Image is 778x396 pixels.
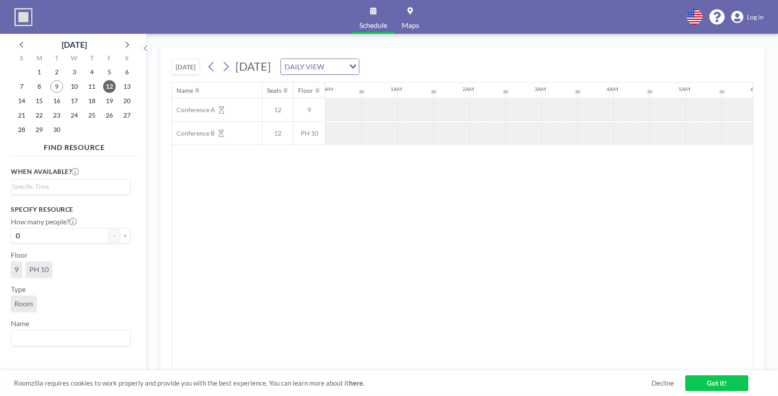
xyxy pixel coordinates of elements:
[262,129,293,137] span: 12
[109,228,120,243] button: -
[103,95,116,107] span: Friday, September 19, 2025
[235,59,271,73] span: [DATE]
[294,106,325,114] span: 9
[11,180,130,193] div: Search for option
[651,379,674,387] a: Decline
[11,285,26,294] label: Type
[31,53,48,65] div: M
[11,139,138,152] h4: FIND RESOURCE
[83,53,100,65] div: T
[121,66,133,78] span: Saturday, September 6, 2025
[281,59,359,74] div: Search for option
[50,95,63,107] span: Tuesday, September 16, 2025
[100,53,118,65] div: F
[33,80,45,93] span: Monday, September 8, 2025
[68,80,81,93] span: Wednesday, September 10, 2025
[62,38,87,51] div: [DATE]
[575,89,580,95] div: 30
[262,106,293,114] span: 12
[11,205,131,214] h3: Specify resource
[647,89,652,95] div: 30
[118,53,136,65] div: S
[14,265,18,274] span: 9
[12,332,125,344] input: Search for option
[349,379,364,387] a: here.
[50,123,63,136] span: Tuesday, September 30, 2025
[50,109,63,122] span: Tuesday, September 23, 2025
[534,86,546,92] div: 3AM
[68,66,81,78] span: Wednesday, September 3, 2025
[318,86,333,92] div: 12AM
[103,66,116,78] span: Friday, September 5, 2025
[121,80,133,93] span: Saturday, September 13, 2025
[176,86,193,95] div: Name
[172,129,215,137] span: Conference B
[121,95,133,107] span: Saturday, September 20, 2025
[731,11,764,23] a: Log in
[431,89,436,95] div: 30
[33,66,45,78] span: Monday, September 1, 2025
[14,299,33,308] span: Room
[15,123,28,136] span: Sunday, September 28, 2025
[66,53,83,65] div: W
[747,13,764,21] span: Log in
[33,109,45,122] span: Monday, September 22, 2025
[103,80,116,93] span: Friday, September 12, 2025
[86,109,98,122] span: Thursday, September 25, 2025
[14,8,32,26] img: organization-logo
[503,89,508,95] div: 30
[15,109,28,122] span: Sunday, September 21, 2025
[50,66,63,78] span: Tuesday, September 2, 2025
[11,250,27,259] label: Floor
[86,95,98,107] span: Thursday, September 18, 2025
[68,109,81,122] span: Wednesday, September 24, 2025
[172,59,200,75] button: [DATE]
[359,22,387,29] span: Schedule
[11,319,29,328] label: Name
[120,228,131,243] button: +
[390,86,402,92] div: 1AM
[68,95,81,107] span: Wednesday, September 17, 2025
[15,80,28,93] span: Sunday, September 7, 2025
[12,182,125,191] input: Search for option
[33,123,45,136] span: Monday, September 29, 2025
[14,379,651,387] span: Roomzilla requires cookies to work properly and provide you with the best experience. You can lea...
[606,86,618,92] div: 4AM
[11,330,130,346] div: Search for option
[103,109,116,122] span: Friday, September 26, 2025
[86,66,98,78] span: Thursday, September 4, 2025
[462,86,474,92] div: 2AM
[121,109,133,122] span: Saturday, September 27, 2025
[751,86,762,92] div: 6AM
[172,106,215,114] span: Conference A
[267,86,281,95] div: Seats
[50,80,63,93] span: Tuesday, September 9, 2025
[11,217,77,226] label: How many people?
[15,95,28,107] span: Sunday, September 14, 2025
[13,53,31,65] div: S
[33,95,45,107] span: Monday, September 15, 2025
[86,80,98,93] span: Thursday, September 11, 2025
[685,375,748,391] a: Got it!
[298,86,313,95] div: Floor
[678,86,690,92] div: 5AM
[294,129,325,137] span: PH 10
[359,89,364,95] div: 30
[327,61,344,73] input: Search for option
[29,265,49,274] span: PH 10
[719,89,724,95] div: 30
[48,53,66,65] div: T
[283,61,326,73] span: DAILY VIEW
[402,22,419,29] span: Maps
